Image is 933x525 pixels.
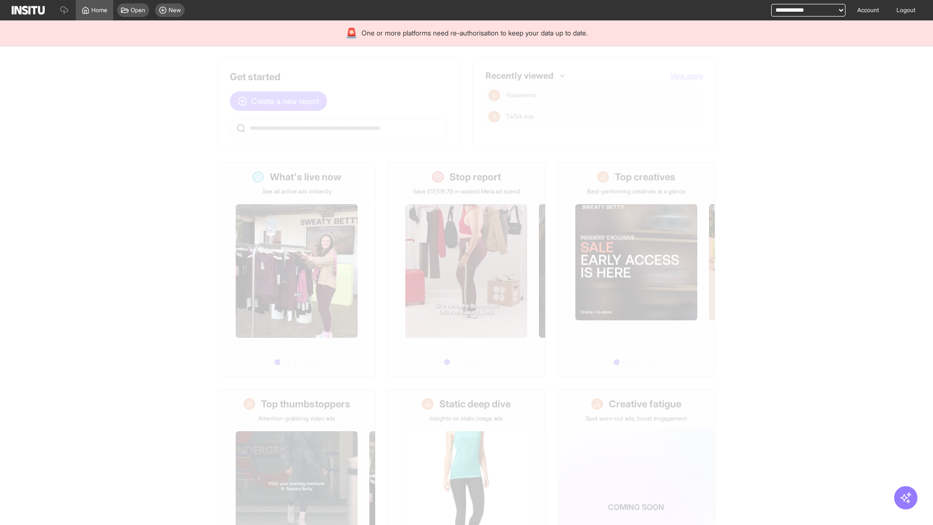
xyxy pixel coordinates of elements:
img: Logo [12,6,45,15]
div: 🚨 [346,26,358,40]
span: One or more platforms need re-authorisation to keep your data up to date. [362,28,587,38]
span: New [169,6,181,14]
span: Open [131,6,145,14]
span: Home [91,6,107,14]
